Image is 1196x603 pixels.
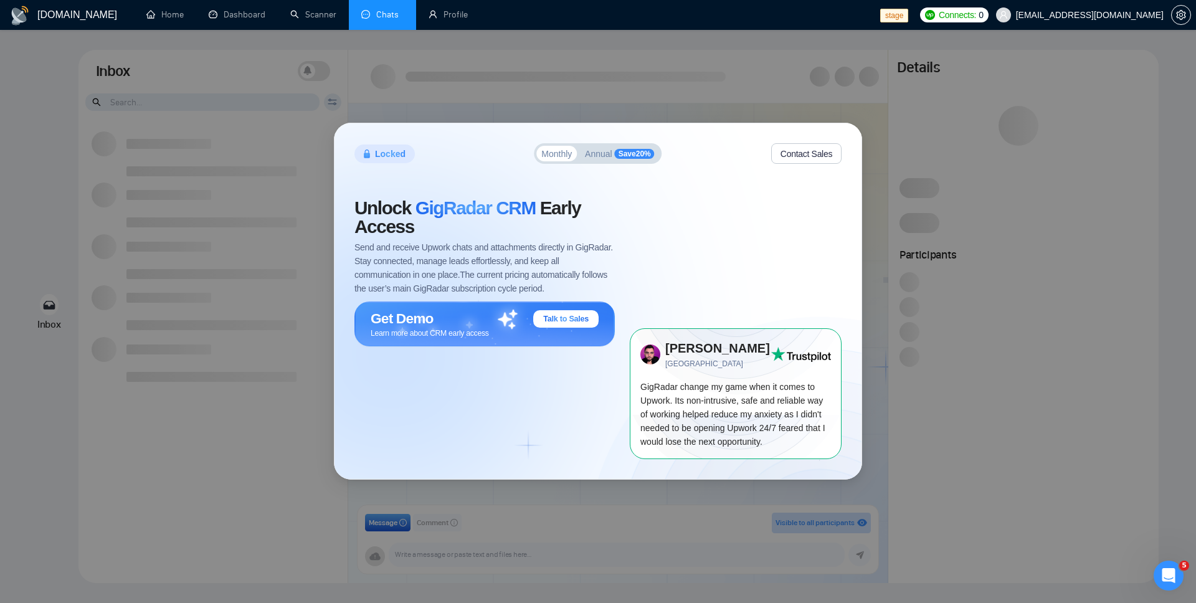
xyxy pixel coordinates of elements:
[543,314,589,324] span: Talk to Sales
[580,146,660,161] button: AnnualSave20%
[665,341,770,355] strong: [PERSON_NAME]
[146,9,184,20] a: homeHome
[354,301,615,351] button: Get DemoTalk to SalesLearn more about CRM early access
[371,329,489,338] span: Learn more about CRM early access
[1172,10,1190,20] span: setting
[415,197,536,218] span: GigRadar CRM
[979,8,984,22] span: 0
[541,150,572,158] span: Monthly
[640,344,660,364] img: 73x73.png
[1179,561,1189,571] span: 5
[354,240,615,295] span: Send and receive Upwork chats and attachments directly in GigRadar. Stay connected, manage leads ...
[771,143,842,164] button: Contact Sales
[429,9,468,20] a: userProfile
[209,9,265,20] a: dashboardDashboard
[536,146,577,161] button: Monthly
[640,382,825,447] span: GigRadar change my game when it comes to Upwork. Its non-intrusive, safe and reliable way of work...
[10,6,30,26] img: logo
[1171,10,1191,20] a: setting
[665,359,771,371] span: [GEOGRAPHIC_DATA]
[354,199,615,236] span: Unlock Early Access
[771,348,831,362] img: Trust Pilot
[939,8,976,22] span: Connects:
[1154,561,1184,591] iframe: Intercom live chat
[880,9,908,22] span: stage
[615,149,655,159] span: Save 20 %
[999,11,1008,19] span: user
[290,9,336,20] a: searchScanner
[371,310,434,327] span: Get Demo
[361,9,404,20] a: messageChats
[375,147,406,161] span: Locked
[1171,5,1191,25] button: setting
[925,10,935,20] img: upwork-logo.png
[585,150,612,158] span: Annual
